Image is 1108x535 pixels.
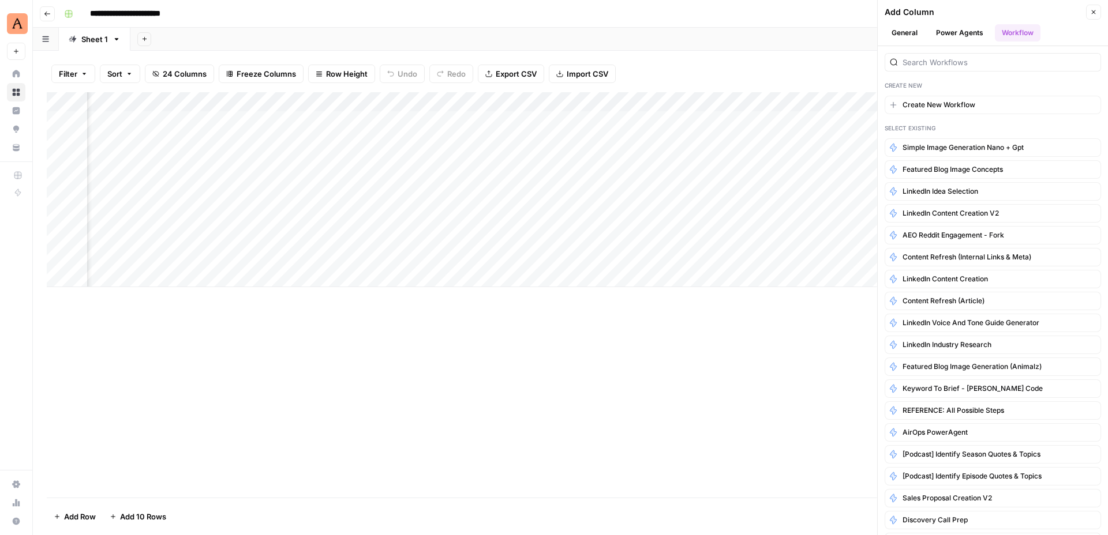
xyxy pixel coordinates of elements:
[903,405,1004,416] span: REFERENCE: all possible steps
[885,379,1101,398] button: Keyword to Brief - [PERSON_NAME] Code
[567,68,608,80] span: Import CSV
[7,512,25,530] button: Help + Support
[903,427,968,438] span: AirOps PowerAgent
[478,65,544,83] button: Export CSV
[380,65,425,83] button: Undo
[903,318,1039,328] span: LinkedIn Voice and Tone Guide generator
[903,164,1003,175] span: Featured blog image concepts
[47,507,103,526] button: Add Row
[995,24,1040,42] button: Workflow
[51,65,95,83] button: Filter
[64,511,96,522] span: Add Row
[885,511,1101,529] button: Discovery Call Prep
[7,9,25,38] button: Workspace: Animalz
[107,68,122,80] span: Sort
[885,270,1101,288] button: LinkedIn Content Creation
[903,274,988,284] span: LinkedIn Content Creation
[903,142,1024,153] span: simple image generation nano + gpt
[885,204,1101,223] button: LinkedIn Content Creation v2
[903,252,1031,262] span: Content Refresh (Internal Links & Meta)
[903,493,992,503] span: Sales proposal creation v2
[496,68,537,80] span: Export CSV
[903,340,991,350] span: LinkedIn Industry research
[7,83,25,101] a: Browse
[885,401,1101,420] button: REFERENCE: all possible steps
[326,68,368,80] span: Row Height
[81,33,108,45] div: Sheet 1
[885,138,1101,157] button: simple image generation nano + gpt
[903,449,1040,459] span: [Podcast] Identify Season Quotes & Topics
[885,467,1101,485] button: [Podcast] Identify Episode Quotes & Topics
[59,28,130,51] a: Sheet 1
[7,138,25,157] a: Your Data
[120,511,166,522] span: Add 10 Rows
[549,65,616,83] button: Import CSV
[885,123,1101,133] div: Select Existing
[59,68,77,80] span: Filter
[903,230,1004,240] span: AEO Reddit Engagement - Fork
[885,489,1101,507] button: Sales proposal creation v2
[163,68,207,80] span: 24 Columns
[903,383,1043,394] span: Keyword to Brief - [PERSON_NAME] Code
[429,65,473,83] button: Redo
[100,65,140,83] button: Sort
[903,296,985,306] span: Content Refresh (Article)
[885,423,1101,442] button: AirOps PowerAgent
[885,160,1101,179] button: Featured blog image concepts
[7,101,25,120] a: Insights
[885,357,1101,376] button: Featured blog image generation (Animalz)
[237,68,296,80] span: Freeze Columns
[7,65,25,83] a: Home
[903,186,978,197] span: LinkedIn idea selection
[903,100,975,110] span: Create New Workflow
[885,24,924,42] button: General
[885,314,1101,332] button: LinkedIn Voice and Tone Guide generator
[7,13,28,34] img: Animalz Logo
[903,208,999,218] span: LinkedIn Content Creation v2
[219,65,304,83] button: Freeze Columns
[398,68,417,80] span: Undo
[903,361,1042,372] span: Featured blog image generation (Animalz)
[447,68,466,80] span: Redo
[885,248,1101,266] button: Content Refresh (Internal Links & Meta)
[903,471,1042,481] span: [Podcast] Identify Episode Quotes & Topics
[145,65,214,83] button: 24 Columns
[929,24,990,42] button: Power Agents
[885,445,1101,464] button: [Podcast] Identify Season Quotes & Topics
[903,56,1096,68] input: Search Workflows
[7,475,25,493] a: Settings
[903,515,968,525] span: Discovery Call Prep
[885,336,1101,354] button: LinkedIn Industry research
[885,182,1101,201] button: LinkedIn idea selection
[885,292,1101,310] button: Content Refresh (Article)
[103,507,173,526] button: Add 10 Rows
[308,65,375,83] button: Row Height
[885,81,1101,90] div: Create New
[885,96,1101,114] button: Create New Workflow
[7,493,25,512] a: Usage
[885,226,1101,244] button: AEO Reddit Engagement - Fork
[7,120,25,138] a: Opportunities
